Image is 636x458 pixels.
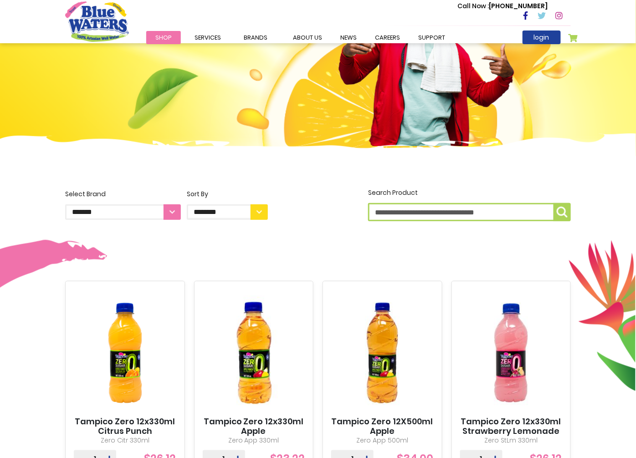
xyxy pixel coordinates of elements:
a: support [409,31,454,44]
a: store logo [65,1,129,41]
a: Tampico Zero 12x330ml Strawberry Lemonade [460,417,563,437]
button: Search Product [554,203,571,221]
img: Tampico Zero 12x330ml Apple [203,289,305,417]
p: Zero App 330ml [203,436,305,446]
p: [PHONE_NUMBER] [457,1,548,11]
a: Tampico Zero 12x330ml Apple [203,417,305,437]
select: Sort By [187,204,268,220]
span: Brands [244,33,267,42]
div: Sort By [187,189,268,199]
img: Tampico Zero 12X500ml Apple [331,289,434,417]
h4: Order Online [66,30,268,46]
a: login [523,31,561,44]
a: News [331,31,366,44]
label: Select Brand [65,189,181,220]
span: Shop [155,33,172,42]
a: Tampico Zero 12X500ml Apple [331,417,434,437]
p: Zero Citr 330ml [74,436,176,446]
span: Services [195,33,221,42]
p: Zero StLm 330ml [460,436,563,446]
a: careers [366,31,409,44]
p: Zero App 500ml [331,436,434,446]
a: about us [284,31,331,44]
label: Search Product [368,188,571,221]
input: Search Product [368,203,571,221]
img: Tampico Zero 12x330ml Citrus Punch [74,289,176,417]
span: Call Now : [457,1,489,10]
img: search-icon.png [557,207,568,218]
select: Select Brand [65,204,181,220]
a: Tampico Zero 12x330ml Citrus Punch [74,417,176,437]
img: Tampico Zero 12x330ml Strawberry Lemonade [460,289,563,417]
